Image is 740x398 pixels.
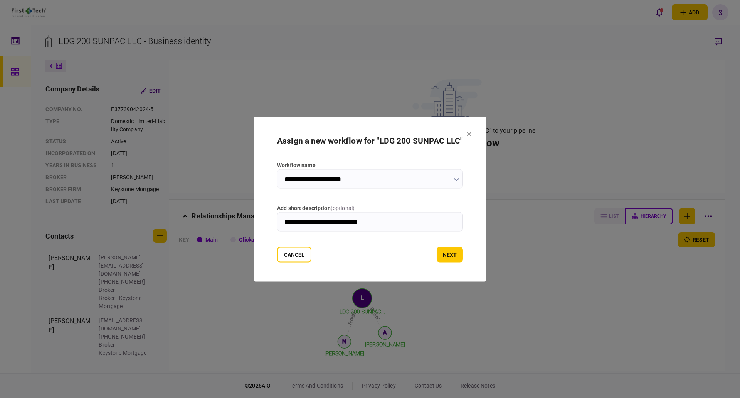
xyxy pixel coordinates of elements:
button: next [437,247,463,262]
label: Workflow name [277,161,463,169]
input: Workflow name [277,169,463,188]
span: ( optional ) [331,205,355,211]
h2: Assign a new workflow for "LDG 200 SUNPAC LLC" [277,136,463,146]
input: add short description [277,212,463,231]
label: add short description [277,204,463,212]
button: Cancel [277,247,311,262]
